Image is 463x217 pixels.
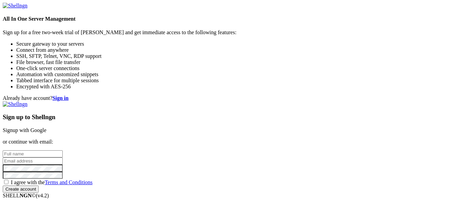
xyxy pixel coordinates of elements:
[3,101,27,107] img: Shellngn
[3,16,460,22] h4: All In One Server Management
[16,59,460,65] li: File browser, fast file transfer
[3,150,63,157] input: Full name
[3,29,460,36] p: Sign up for a free two-week trial of [PERSON_NAME] and get immediate access to the following feat...
[16,41,460,47] li: Secure gateway to your servers
[16,78,460,84] li: Tabbed interface for multiple sessions
[3,95,460,101] div: Already have account?
[16,65,460,71] li: One-click server connections
[16,53,460,59] li: SSH, SFTP, Telnet, VNC, RDP support
[3,157,63,165] input: Email address
[16,84,460,90] li: Encrypted with AES-256
[53,95,69,101] a: Sign in
[16,47,460,53] li: Connect from anywhere
[3,3,27,9] img: Shellngn
[16,71,460,78] li: Automation with customized snippets
[11,179,93,185] span: I agree with the
[45,179,93,185] a: Terms and Conditions
[3,193,49,198] span: SHELL ©
[3,186,39,193] input: Create account
[3,127,46,133] a: Signup with Google
[3,139,460,145] p: or continue with email:
[36,193,49,198] span: 4.2.0
[4,180,8,184] input: I agree with theTerms and Conditions
[20,193,32,198] b: NGN
[3,113,460,121] h3: Sign up to Shellngn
